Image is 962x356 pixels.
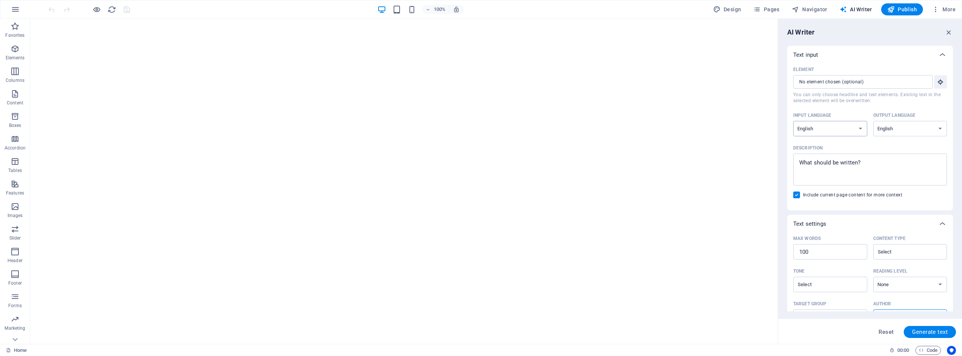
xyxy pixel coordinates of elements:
[881,3,923,15] button: Publish
[7,100,23,106] p: Content
[879,329,894,335] span: Reset
[9,122,21,128] p: Boxes
[787,28,815,37] h6: AI Writer
[5,145,26,151] p: Accordion
[787,64,953,210] div: Text input
[873,235,906,241] p: Content type
[876,246,933,257] input: Content typeClear
[433,5,445,14] h6: 100%
[793,301,826,307] p: Target group
[789,3,830,15] button: Navigator
[919,346,938,355] span: Code
[934,75,947,89] button: ElementYou can only choose headline and text elements. Existing text in the selected element will...
[750,3,782,15] button: Pages
[889,346,909,355] h6: Session time
[793,235,821,241] p: Max words
[793,75,927,89] input: ElementYou can only choose headline and text elements. Existing text in the selected element will...
[9,235,21,241] p: Slider
[8,280,22,286] p: Footer
[8,258,23,264] p: Header
[5,325,25,331] p: Marketing
[793,121,867,136] select: Input language
[793,145,823,151] p: Description
[8,303,22,309] p: Forms
[793,92,947,104] span: You can only choose headline and text elements. Existing text in the selected element will be ove...
[897,346,909,355] span: 00 00
[6,190,24,196] p: Features
[108,5,116,14] i: Reload page
[6,77,24,83] p: Columns
[793,66,814,72] p: Element
[912,329,948,335] span: Generate text
[793,244,867,259] input: Max words
[8,213,23,219] p: Images
[793,311,867,323] input: Target group
[6,346,27,355] a: Click to cancel selection. Double-click to open Pages
[793,112,832,118] p: Input language
[797,157,943,182] textarea: Description
[887,6,917,13] span: Publish
[873,112,916,118] p: Output language
[873,277,947,292] select: Reading level
[792,6,827,13] span: Navigator
[873,121,947,136] select: Output language
[947,346,956,355] button: Usercentrics
[932,6,956,13] span: More
[92,5,101,14] button: Click here to leave preview mode and continue editing
[803,192,902,198] span: Include current page content for more context
[873,301,891,307] p: Author
[839,6,872,13] span: AI Writer
[793,268,804,274] p: Tone
[795,279,853,290] input: ToneClear
[793,220,826,228] p: Text settings
[8,167,22,173] p: Tables
[5,32,24,38] p: Favorites
[710,3,744,15] button: Design
[793,51,818,59] p: Text input
[915,346,941,355] button: Code
[422,5,449,14] button: 100%
[6,55,25,61] p: Elements
[710,3,744,15] div: Design (Ctrl+Alt+Y)
[713,6,741,13] span: Design
[787,233,953,337] div: Text settings
[107,5,116,14] button: reload
[836,3,875,15] button: AI Writer
[874,326,898,338] button: Reset
[787,215,953,233] div: Text settings
[903,347,904,353] span: :
[873,268,907,274] p: Reading level
[787,46,953,64] div: Text input
[929,3,959,15] button: More
[753,6,779,13] span: Pages
[904,326,956,338] button: Generate text
[453,6,460,13] i: On resize automatically adjust zoom level to fit chosen device.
